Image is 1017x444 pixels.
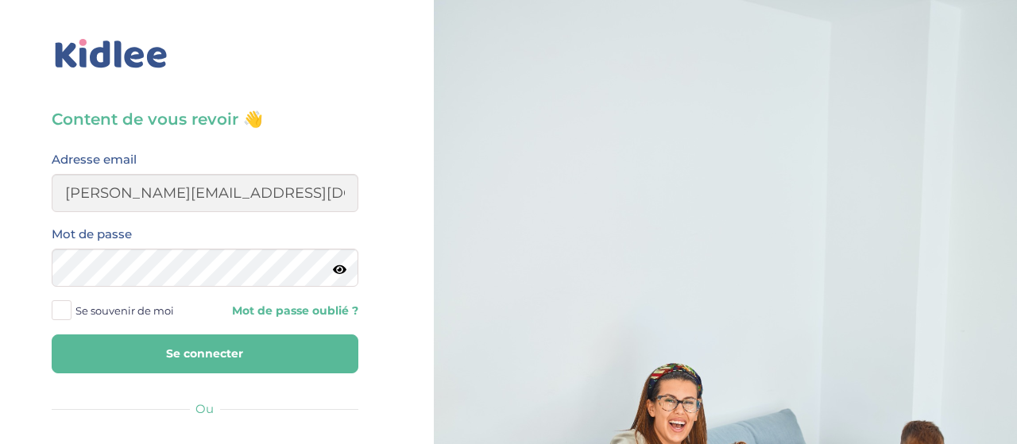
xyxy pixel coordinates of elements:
[52,108,358,130] h3: Content de vous revoir 👋
[75,300,174,321] span: Se souvenir de moi
[217,303,358,319] a: Mot de passe oublié ?
[52,334,358,373] button: Se connecter
[195,401,214,416] span: Ou
[52,224,132,245] label: Mot de passe
[52,174,358,212] input: Email
[52,149,137,170] label: Adresse email
[52,36,171,72] img: logo_kidlee_bleu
